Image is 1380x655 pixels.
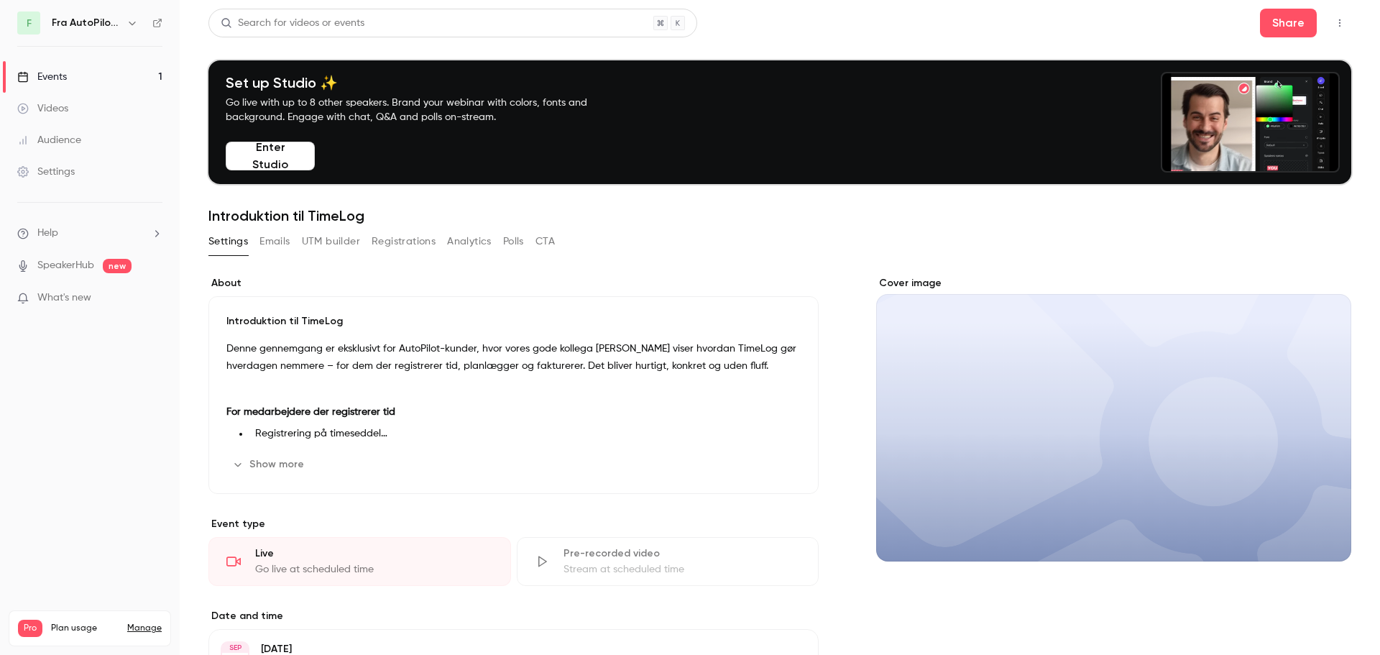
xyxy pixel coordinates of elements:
li: Registrering på timeseddel [249,426,801,441]
button: Polls [503,230,524,253]
h1: Introduktion til TimeLog [208,207,1351,224]
li: help-dropdown-opener [17,226,162,241]
button: Registrations [372,230,436,253]
button: Emails [259,230,290,253]
div: LiveGo live at scheduled time [208,537,511,586]
div: Live [255,546,493,561]
label: Cover image [876,276,1351,290]
section: Cover image [876,276,1351,562]
span: Pro [18,620,42,637]
button: CTA [535,230,555,253]
button: UTM builder [302,230,360,253]
span: F [27,16,32,31]
div: Search for videos or events [221,16,364,31]
p: Denne gennemgang er eksklusivt for AutoPilot-kunder, hvor vores gode kollega [PERSON_NAME] viser ... [226,340,801,375]
div: Audience [17,133,81,147]
p: Event type [208,517,819,531]
span: new [103,259,132,273]
span: What's new [37,290,91,306]
div: Go live at scheduled time [255,562,493,577]
a: Manage [127,623,162,634]
button: Analytics [447,230,492,253]
button: Settings [208,230,248,253]
div: Pre-recorded video [563,546,801,561]
div: Stream at scheduled time [563,562,801,577]
p: Introduktion til TimeLog [226,314,801,329]
h6: Fra AutoPilot til TimeLog [52,16,121,30]
button: Show more [226,453,313,476]
span: Help [37,226,58,241]
div: Events [17,70,67,84]
div: Videos [17,101,68,116]
p: Go live with up to 8 other speakers. Brand your webinar with colors, fonts and background. Engage... [226,96,621,124]
span: Plan usage [51,623,119,634]
label: About [208,276,819,290]
button: Share [1260,9,1317,37]
div: Pre-recorded videoStream at scheduled time [517,537,819,586]
div: Settings [17,165,75,179]
label: Date and time [208,609,819,623]
a: SpeakerHub [37,258,94,273]
div: SEP [222,643,248,653]
h4: Set up Studio ✨ [226,74,621,91]
strong: For medarbejdere der registrerer tid [226,407,395,417]
button: Enter Studio [226,142,315,170]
